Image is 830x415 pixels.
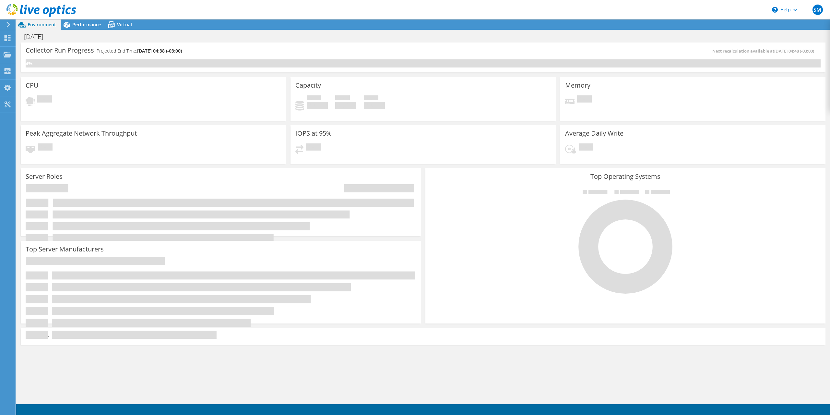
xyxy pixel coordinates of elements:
h4: Projected End Time: [97,47,182,55]
h3: IOPS at 95% [295,130,332,137]
span: Environment [28,21,56,28]
h4: 0 GiB [307,102,328,109]
h3: CPU [26,82,39,89]
svg: \n [772,7,778,13]
h3: Top Operating Systems [430,173,821,180]
span: Pending [37,95,52,104]
span: Performance [72,21,101,28]
h3: Memory [565,82,590,89]
h1: [DATE] [21,33,53,40]
h4: 0 GiB [335,102,356,109]
span: [DATE] 04:48 (-03:00) [774,48,814,54]
span: Virtual [117,21,132,28]
span: Free [335,95,350,102]
h3: Top Server Manufacturers [26,246,104,253]
h3: Peak Aggregate Network Throughput [26,130,137,137]
span: Pending [38,143,53,152]
span: Pending [579,143,593,152]
span: [DATE] 04:38 (-03:00) [137,48,182,54]
span: Pending [577,95,592,104]
div: This graph will display once collector runs have completed [21,328,825,345]
span: Used [307,95,321,102]
span: Pending [306,143,321,152]
h4: 0 GiB [364,102,385,109]
h3: Average Daily Write [565,130,623,137]
h3: Server Roles [26,173,63,180]
span: Next recalculation available at [712,48,817,54]
span: Total [364,95,378,102]
h3: Capacity [295,82,321,89]
span: SM [812,5,823,15]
